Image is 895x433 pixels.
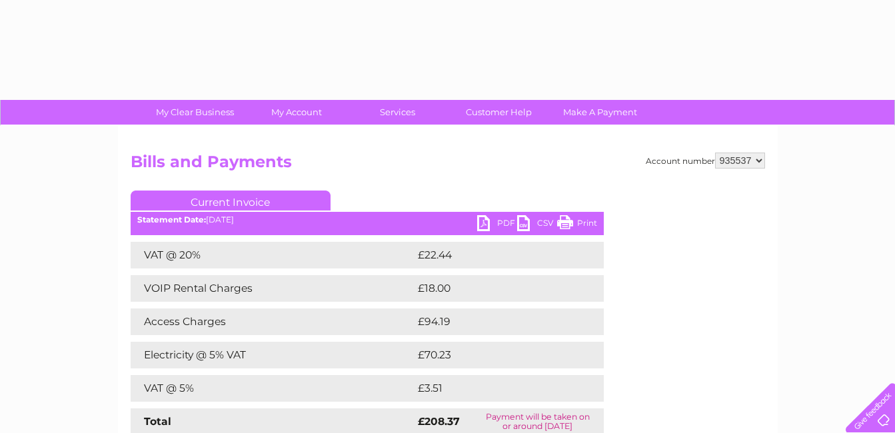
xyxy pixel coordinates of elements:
a: Print [557,215,597,234]
a: PDF [477,215,517,234]
td: £94.19 [415,308,576,335]
td: £3.51 [415,375,570,402]
td: VOIP Rental Charges [131,275,415,302]
td: £22.44 [415,242,577,268]
a: My Clear Business [140,100,250,125]
td: Electricity @ 5% VAT [131,342,415,368]
b: Statement Date: [137,215,206,224]
a: Services [343,100,452,125]
h2: Bills and Payments [131,153,765,178]
a: CSV [517,215,557,234]
strong: Total [144,415,171,428]
td: £18.00 [415,275,576,302]
strong: £208.37 [418,415,460,428]
a: Current Invoice [131,191,331,211]
div: [DATE] [131,215,604,224]
a: Customer Help [444,100,554,125]
td: VAT @ 20% [131,242,415,268]
a: Make A Payment [545,100,655,125]
td: VAT @ 5% [131,375,415,402]
td: Access Charges [131,308,415,335]
div: Account number [646,153,765,169]
td: £70.23 [415,342,576,368]
a: My Account [241,100,351,125]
